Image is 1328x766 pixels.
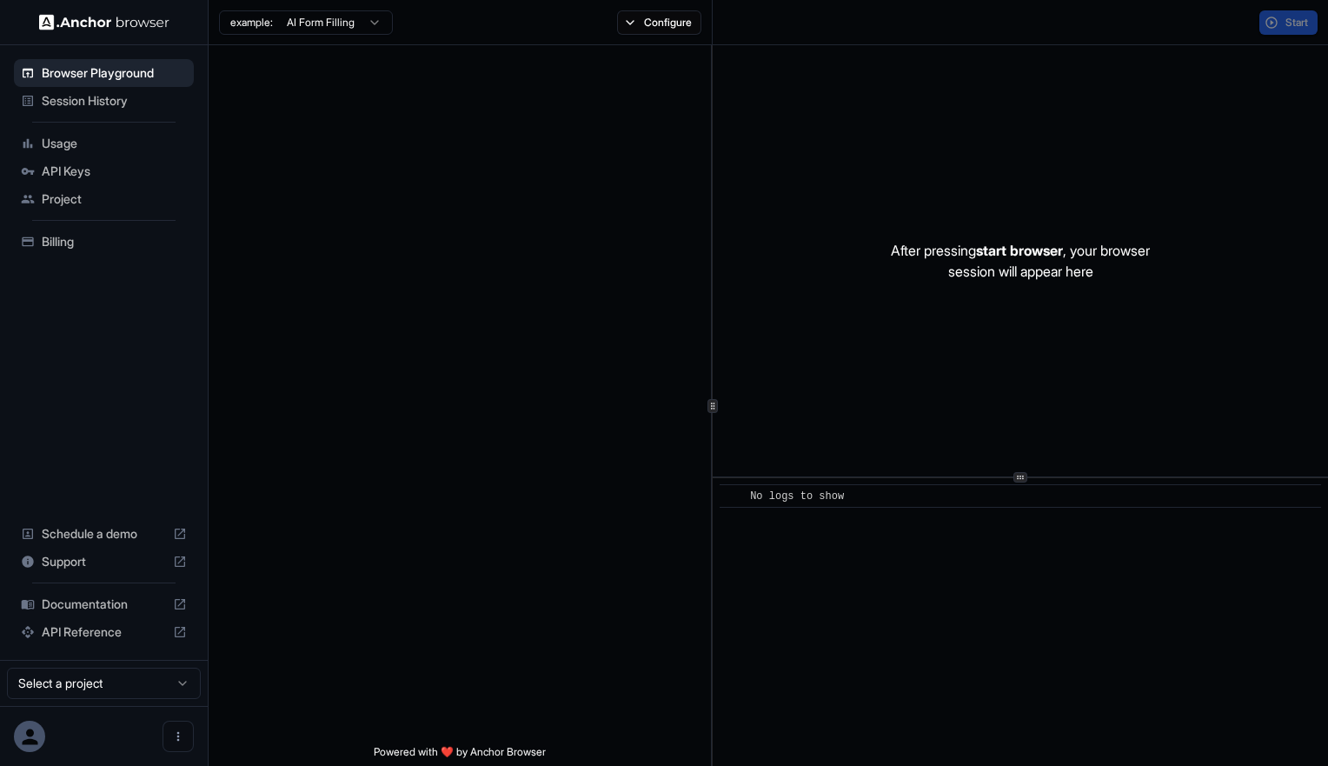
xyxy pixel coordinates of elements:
div: Project [14,185,194,213]
span: Support [42,553,166,570]
p: After pressing , your browser session will appear here [891,240,1150,282]
div: Usage [14,130,194,157]
div: API Keys [14,157,194,185]
span: Billing [42,233,187,250]
div: Billing [14,228,194,256]
button: Configure [617,10,701,35]
div: Documentation [14,590,194,618]
span: Powered with ❤️ by Anchor Browser [374,745,546,766]
div: Schedule a demo [14,520,194,548]
span: Project [42,190,187,208]
div: API Reference [14,618,194,646]
span: API Keys [42,163,187,180]
span: Documentation [42,596,166,613]
span: start browser [976,242,1063,259]
span: No logs to show [750,490,844,503]
button: Open menu [163,721,194,752]
span: API Reference [42,623,166,641]
img: Anchor Logo [39,14,169,30]
span: example: [230,16,273,30]
div: Browser Playground [14,59,194,87]
div: Session History [14,87,194,115]
span: Usage [42,135,187,152]
span: Browser Playground [42,64,187,82]
div: Support [14,548,194,576]
span: ​ [728,488,737,505]
span: Session History [42,92,187,110]
span: Schedule a demo [42,525,166,543]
